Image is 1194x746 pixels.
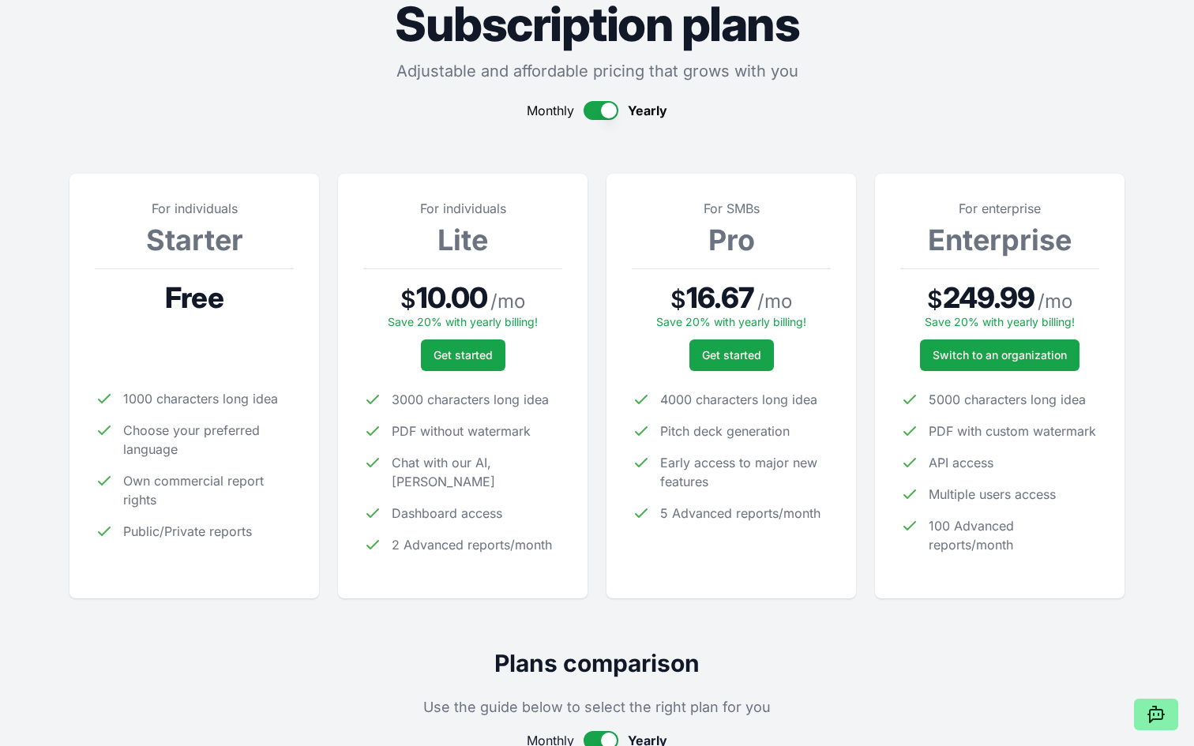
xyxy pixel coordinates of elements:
[165,282,223,313] span: Free
[363,199,562,218] p: For individuals
[123,522,252,541] span: Public/Private reports
[660,422,790,440] span: Pitch deck generation
[388,315,538,328] span: Save 20% with yearly billing!
[123,421,294,459] span: Choose your preferred language
[929,422,1096,440] span: PDF with custom watermark
[69,649,1125,677] h2: Plans comparison
[95,224,294,256] h3: Starter
[927,285,943,313] span: $
[900,224,1099,256] h3: Enterprise
[392,422,531,440] span: PDF without watermark
[392,453,562,491] span: Chat with our AI, [PERSON_NAME]
[632,224,831,256] h3: Pro
[632,199,831,218] p: For SMBs
[943,282,1035,313] span: 249.99
[69,696,1125,718] p: Use the guide below to select the right plan for you
[757,289,792,314] span: / mo
[929,390,1086,409] span: 5000 characters long idea
[434,347,493,363] span: Get started
[689,339,774,371] button: Get started
[702,347,761,363] span: Get started
[392,535,552,554] span: 2 Advanced reports/month
[660,390,817,409] span: 4000 characters long idea
[929,453,993,472] span: API access
[123,471,294,509] span: Own commercial report rights
[670,285,686,313] span: $
[1038,289,1072,314] span: / mo
[660,504,820,523] span: 5 Advanced reports/month
[392,504,502,523] span: Dashboard access
[900,199,1099,218] p: For enterprise
[660,453,831,491] span: Early access to major new features
[400,285,416,313] span: $
[421,339,505,371] button: Get started
[686,282,754,313] span: 16.67
[490,289,525,314] span: / mo
[123,389,278,408] span: 1000 characters long idea
[69,60,1125,82] p: Adjustable and affordable pricing that grows with you
[527,101,574,120] span: Monthly
[929,485,1056,504] span: Multiple users access
[656,315,806,328] span: Save 20% with yearly billing!
[416,282,488,313] span: 10.00
[392,390,549,409] span: 3000 characters long idea
[929,516,1099,554] span: 100 Advanced reports/month
[925,315,1075,328] span: Save 20% with yearly billing!
[363,224,562,256] h3: Lite
[95,199,294,218] p: For individuals
[920,339,1079,371] a: Switch to an organization
[628,101,667,120] span: Yearly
